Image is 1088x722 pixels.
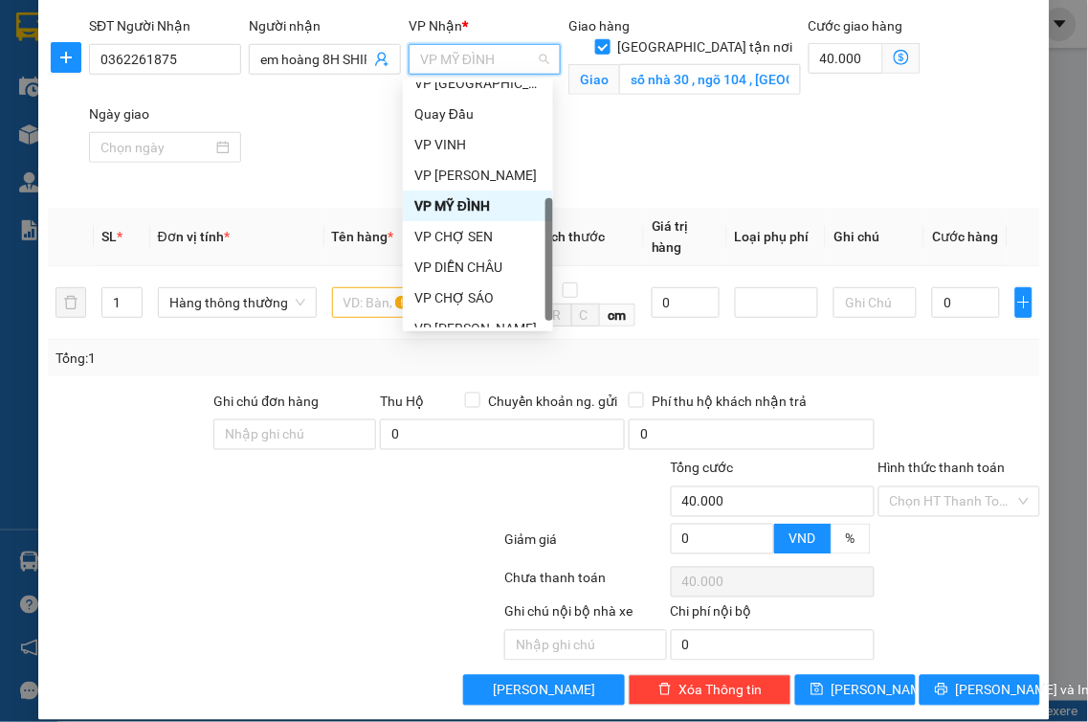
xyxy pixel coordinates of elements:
[600,304,635,327] span: cm
[809,43,883,74] input: Cước giao hàng
[846,531,855,547] span: %
[420,45,549,74] span: VP MỸ ĐÌNH
[789,531,816,547] span: VND
[332,287,417,318] input: VD: Bàn, Ghế
[51,42,81,73] button: plus
[403,221,553,252] div: VP CHỢ SEN
[894,50,909,65] span: dollar-circle
[101,229,117,244] span: SL
[414,257,542,278] div: VP DIỄN CHÂU
[403,191,553,221] div: VP MỸ ĐÌNH
[213,394,319,409] label: Ghi chú đơn hàng
[89,15,241,36] div: SĐT Người Nhận
[629,675,791,706] button: deleteXóa Thông tin
[463,675,626,706] button: [PERSON_NAME]
[493,680,595,701] span: [PERSON_NAME]
[403,99,553,129] div: Quay Đầu
[671,461,734,476] span: Tổng cước
[502,530,669,563] div: Giảm giá
[403,68,553,99] div: VP Cầu Yên Xuân
[403,160,553,191] div: VP NGỌC HỒI
[541,304,572,327] input: R
[795,675,916,706] button: save[PERSON_NAME]
[571,304,600,327] input: C
[832,680,934,701] span: [PERSON_NAME]
[374,52,389,67] span: user-add
[414,226,542,247] div: VP CHỢ SEN
[920,675,1040,706] button: printer[PERSON_NAME] và In
[403,252,553,282] div: VP DIỄN CHÂU
[809,18,903,34] label: Cước giao hàng
[932,229,998,244] span: Cước hàng
[878,461,1006,476] label: Hình thức thanh toán
[56,348,422,369] div: Tổng: 1
[414,134,542,155] div: VP VINH
[414,287,542,308] div: VP CHỢ SÁO
[403,282,553,313] div: VP CHỢ SÁO
[826,208,924,266] th: Ghi chú
[502,568,669,601] div: Chưa thanh toán
[658,683,672,698] span: delete
[414,165,542,186] div: VP [PERSON_NAME]
[414,318,542,339] div: VP [PERSON_NAME]
[89,106,149,122] label: Ngày giao
[679,680,763,701] span: Xóa Thông tin
[249,15,401,36] div: Người nhận
[414,195,542,216] div: VP MỸ ĐÌNH
[158,229,230,244] span: Đơn vị tính
[65,81,222,131] span: [GEOGRAPHIC_DATA], [GEOGRAPHIC_DATA] ↔ [GEOGRAPHIC_DATA]
[403,129,553,160] div: VP VINH
[1015,287,1032,318] button: plus
[11,67,60,162] img: logo
[403,313,553,344] div: VP THANH CHƯƠNG
[833,287,917,318] input: Ghi Chú
[652,287,720,318] input: 0
[1016,295,1032,310] span: plus
[652,218,689,255] span: Giá trị hàng
[77,15,214,78] strong: CHUYỂN PHÁT NHANH AN PHÚ QUÝ
[409,18,462,34] span: VP Nhận
[480,391,625,412] span: Chuyển khoản ng. gửi
[213,419,376,450] input: Ghi chú đơn hàng
[332,229,394,244] span: Tên hàng
[68,136,223,156] strong: PHIẾU GỬI HÀNG
[540,229,606,244] span: Kích thước
[504,601,667,630] div: Ghi chú nội bộ nhà xe
[414,103,542,124] div: Quay Đầu
[231,123,345,143] span: DC1210255237
[619,64,801,95] input: Giao tận nơi
[504,630,667,661] input: Nhập ghi chú
[568,18,630,34] span: Giao hàng
[380,394,424,409] span: Thu Hộ
[169,288,305,317] span: Hàng thông thường
[671,601,875,630] div: Chi phí nội bộ
[611,36,801,57] span: [GEOGRAPHIC_DATA] tận nơi
[52,50,80,65] span: plus
[56,287,86,318] button: delete
[727,208,827,266] th: Loại phụ phí
[935,683,948,698] span: printer
[810,683,824,698] span: save
[100,137,212,158] input: Ngày giao
[414,73,542,94] div: VP [GEOGRAPHIC_DATA]
[644,391,814,412] span: Phí thu hộ khách nhận trả
[568,64,619,95] span: Giao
